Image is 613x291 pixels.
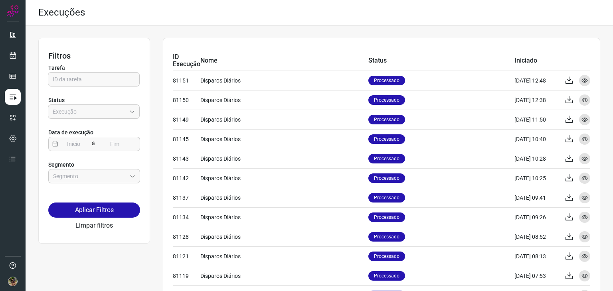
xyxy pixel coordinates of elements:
button: Limpar filtros [75,221,113,230]
p: Processado [368,252,405,261]
p: Processado [368,193,405,203]
td: [DATE] 08:13 [514,246,558,266]
h2: Execuções [38,7,85,18]
input: Execução [53,105,126,118]
span: à [90,136,97,151]
td: Disparos Diários [200,188,368,207]
img: 6adef898635591440a8308d58ed64fba.jpg [8,277,18,286]
td: 81145 [173,129,200,149]
td: Disparos Diários [200,207,368,227]
td: [DATE] 08:52 [514,227,558,246]
td: [DATE] 09:26 [514,207,558,227]
p: Processado [368,95,405,105]
td: 81149 [173,110,200,129]
h3: Filtros [48,51,140,61]
td: Disparos Diários [200,266,368,285]
img: Logo [7,5,19,17]
td: Disparos Diários [200,149,368,168]
td: Disparos Diários [200,129,368,149]
td: [DATE] 09:41 [514,188,558,207]
td: Disparos Diários [200,71,368,90]
td: 81119 [173,266,200,285]
td: [DATE] 12:48 [514,71,558,90]
td: [DATE] 10:28 [514,149,558,168]
td: Disparos Diários [200,246,368,266]
input: Início [58,137,90,151]
td: [DATE] 12:38 [514,90,558,110]
td: [DATE] 10:40 [514,129,558,149]
td: [DATE] 10:25 [514,168,558,188]
p: Processado [368,76,405,85]
td: 81150 [173,90,200,110]
td: Disparos Diários [200,110,368,129]
button: Aplicar Filtros [48,203,140,218]
td: 81151 [173,71,200,90]
td: [DATE] 07:53 [514,266,558,285]
p: Processado [368,232,405,242]
td: 81121 [173,246,200,266]
td: Disparos Diários [200,227,368,246]
p: Processado [368,271,405,281]
p: Status [48,96,140,104]
td: 81137 [173,188,200,207]
td: Nome [200,51,368,71]
td: ID Execução [173,51,200,71]
p: Processado [368,212,405,222]
td: Status [368,51,514,71]
p: Data de execução [48,128,140,137]
td: Disparos Diários [200,90,368,110]
p: Processado [368,134,405,144]
p: Processado [368,173,405,183]
td: 81143 [173,149,200,168]
td: 81128 [173,227,200,246]
td: Disparos Diários [200,168,368,188]
p: Processado [368,154,405,163]
input: Fim [99,137,131,151]
td: [DATE] 11:50 [514,110,558,129]
td: 81134 [173,207,200,227]
input: ID da tarefa [53,73,135,86]
p: Processado [368,115,405,124]
td: 81142 [173,168,200,188]
td: Iniciado [514,51,558,71]
input: Segmento [53,169,127,183]
p: Segmento [48,161,140,169]
p: Tarefa [48,64,140,72]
